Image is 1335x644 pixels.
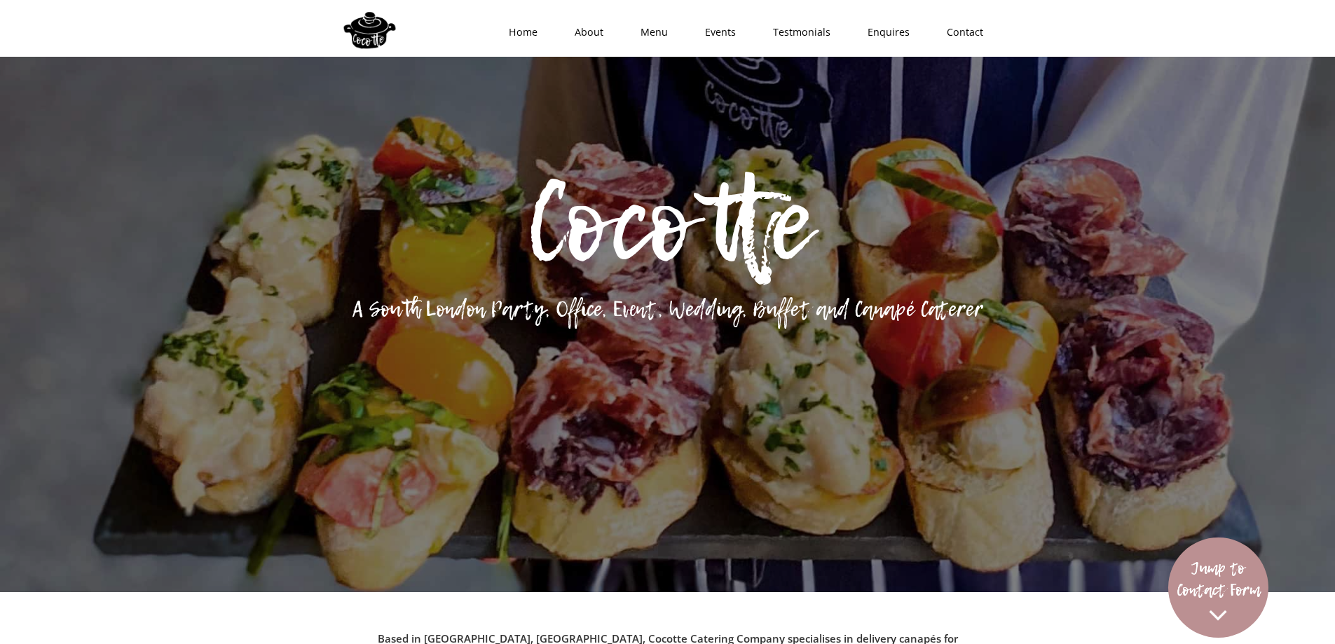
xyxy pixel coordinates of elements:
a: Testmonials [750,11,844,53]
a: Menu [617,11,682,53]
a: Events [682,11,750,53]
a: Enquires [844,11,924,53]
a: Home [486,11,552,53]
a: Contact [924,11,997,53]
a: About [552,11,617,53]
